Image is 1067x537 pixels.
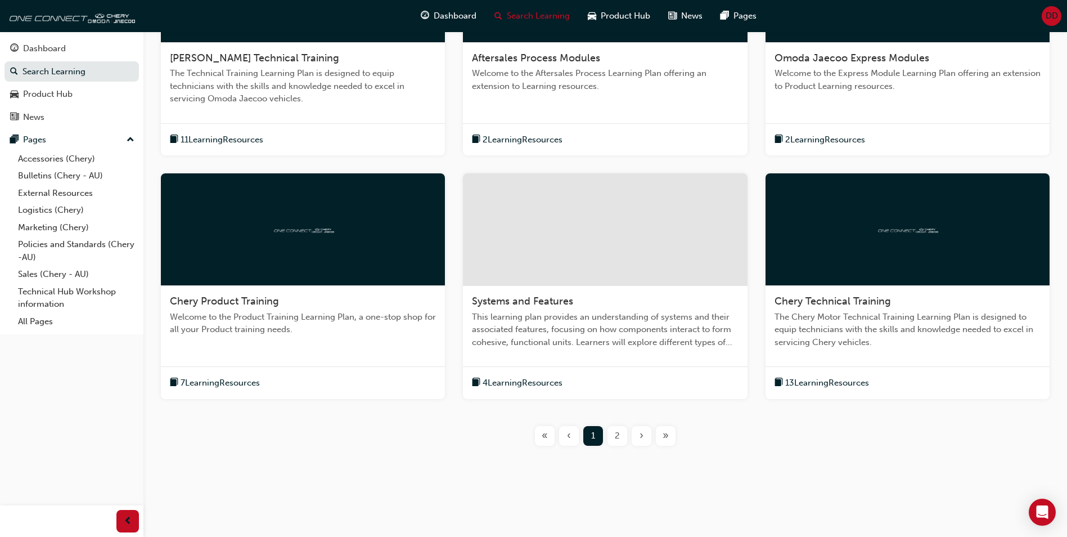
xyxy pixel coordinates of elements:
span: Pages [733,10,757,23]
span: The Chery Motor Technical Training Learning Plan is designed to equip technicians with the skills... [775,311,1041,349]
button: Pages [4,129,139,150]
button: First page [533,426,557,446]
span: « [542,429,548,442]
a: News [4,107,139,128]
span: 4 Learning Resources [483,377,562,390]
span: › [640,429,643,442]
button: DashboardSearch LearningProduct HubNews [4,36,139,129]
img: oneconnect [272,224,334,235]
span: 2 Learning Resources [483,133,562,146]
span: » [663,429,669,442]
button: book-icon2LearningResources [472,133,562,147]
button: book-icon7LearningResources [170,376,260,390]
a: Policies and Standards (Chery -AU) [13,236,139,266]
a: Technical Hub Workshop information [13,283,139,313]
a: Bulletins (Chery - AU) [13,167,139,185]
img: oneconnect [876,224,938,235]
span: Chery Product Training [170,295,279,307]
span: up-icon [127,133,134,147]
div: Product Hub [23,88,73,101]
span: News [681,10,703,23]
span: The Technical Training Learning Plan is designed to equip technicians with the skills and knowled... [170,67,436,105]
span: search-icon [10,67,18,77]
span: book-icon [775,376,783,390]
span: Dashboard [434,10,476,23]
button: DD [1042,6,1061,26]
a: Product Hub [4,84,139,105]
img: oneconnect [6,5,135,27]
span: book-icon [775,133,783,147]
span: guage-icon [10,44,19,54]
a: External Resources [13,185,139,202]
a: oneconnectChery Technical TrainingThe Chery Motor Technical Training Learning Plan is designed to... [766,173,1050,399]
a: All Pages [13,313,139,330]
a: pages-iconPages [712,5,766,28]
span: pages-icon [10,135,19,145]
a: car-iconProduct Hub [579,5,659,28]
span: Omoda Jaecoo Express Modules [775,52,929,64]
a: Sales (Chery - AU) [13,266,139,283]
button: Page 2 [605,426,629,446]
span: Systems and Features [472,295,573,307]
a: search-iconSearch Learning [485,5,579,28]
span: 2 Learning Resources [785,133,865,146]
button: book-icon4LearningResources [472,376,562,390]
span: DD [1046,10,1058,23]
a: Dashboard [4,38,139,59]
span: Welcome to the Aftersales Process Learning Plan offering an extension to Learning resources. [472,67,738,92]
span: Welcome to the Product Training Learning Plan, a one-stop shop for all your Product training needs. [170,311,436,336]
span: book-icon [170,376,178,390]
a: Marketing (Chery) [13,219,139,236]
span: car-icon [10,89,19,100]
span: book-icon [472,376,480,390]
span: Welcome to the Express Module Learning Plan offering an extension to Product Learning resources. [775,67,1041,92]
span: prev-icon [124,514,132,529]
span: car-icon [588,9,596,23]
a: Search Learning [4,61,139,82]
a: Logistics (Chery) [13,202,139,219]
span: search-icon [494,9,502,23]
a: Systems and FeaturesThis learning plan provides an understanding of systems and their associated ... [463,173,747,399]
span: news-icon [668,9,677,23]
span: [PERSON_NAME] Technical Training [170,52,339,64]
span: 7 Learning Resources [181,377,260,390]
span: Product Hub [601,10,650,23]
div: Open Intercom Messenger [1029,499,1056,526]
span: This learning plan provides an understanding of systems and their associated features, focusing o... [472,311,738,349]
button: book-icon11LearningResources [170,133,263,147]
button: Next page [629,426,654,446]
a: guage-iconDashboard [412,5,485,28]
span: book-icon [170,133,178,147]
span: Aftersales Process Modules [472,52,600,64]
button: Page 1 [581,426,605,446]
span: book-icon [472,133,480,147]
a: news-iconNews [659,5,712,28]
div: Dashboard [23,42,66,55]
span: Chery Technical Training [775,295,891,307]
a: Accessories (Chery) [13,150,139,168]
span: 2 [615,429,620,442]
button: Previous page [557,426,581,446]
div: News [23,111,44,124]
span: news-icon [10,113,19,123]
button: Last page [654,426,678,446]
span: 11 Learning Resources [181,133,263,146]
span: pages-icon [721,9,729,23]
span: 13 Learning Resources [785,377,869,390]
button: book-icon2LearningResources [775,133,865,147]
div: Pages [23,133,46,146]
span: Search Learning [507,10,570,23]
span: 1 [591,429,595,442]
span: guage-icon [421,9,429,23]
span: ‹ [567,429,571,442]
a: oneconnectChery Product TrainingWelcome to the Product Training Learning Plan, a one-stop shop fo... [161,173,445,399]
button: book-icon13LearningResources [775,376,869,390]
